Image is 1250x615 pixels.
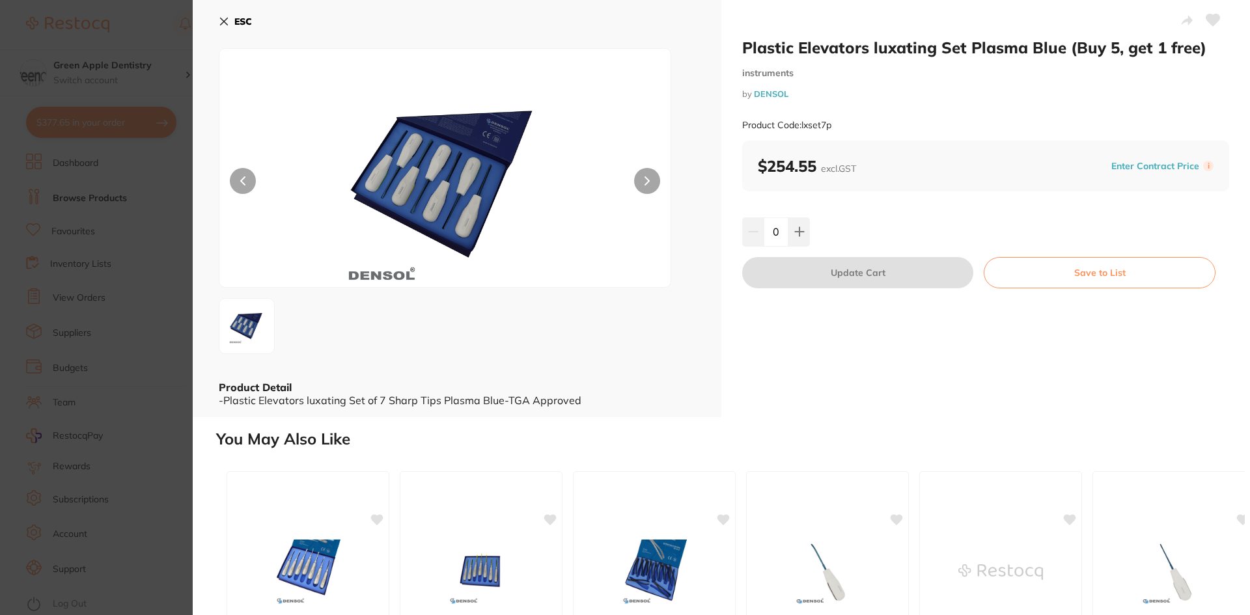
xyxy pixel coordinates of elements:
img: Root Elevators luxating Set of 7 Fine (Buy 5, get 1 free) [266,540,350,605]
b: Product Detail [219,381,292,394]
img: Luxating Elevator 3mm Straight Plastic Handle (Buy 5, get 1 free) [1132,540,1216,605]
b: ESC [234,16,252,27]
h2: You May Also Like [216,430,1245,448]
img: Extraction Forceps Plasma Black Set of 10 (Buy 5, get 1 free) [612,540,697,605]
button: Save to List [984,257,1215,288]
button: Update Cart [742,257,973,288]
div: -Plastic Elevators luxating Set of 7 Sharp Tips Plasma Blue-TGA Approved [219,394,695,406]
img: Luxating Elevator 1.5/3mm Straight Plastic Handle (Buy 5, get 1 free) [958,540,1043,605]
small: instruments [742,68,1229,79]
img: Luxating Elevator 5mm Curved Plastic Handle (Buy 5, get 1 free) [785,540,870,605]
img: c3RpYy5naWY [310,81,581,287]
h2: Plastic Elevators luxating Set Plasma Blue (Buy 5, get 1 free) [742,38,1229,57]
span: excl. GST [821,163,856,174]
small: by [742,89,1229,99]
img: c3RpYy5naWY [223,303,270,349]
a: DENSOL [754,89,788,99]
b: $254.55 [758,156,856,176]
button: ESC [219,10,252,33]
small: Product Code: lxset7p [742,120,831,131]
label: i [1203,161,1214,171]
button: Enter Contract Price [1107,160,1203,172]
img: Root Elevators luxating Set TIT Gold (Buy 5, get 1 free) [439,540,523,605]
